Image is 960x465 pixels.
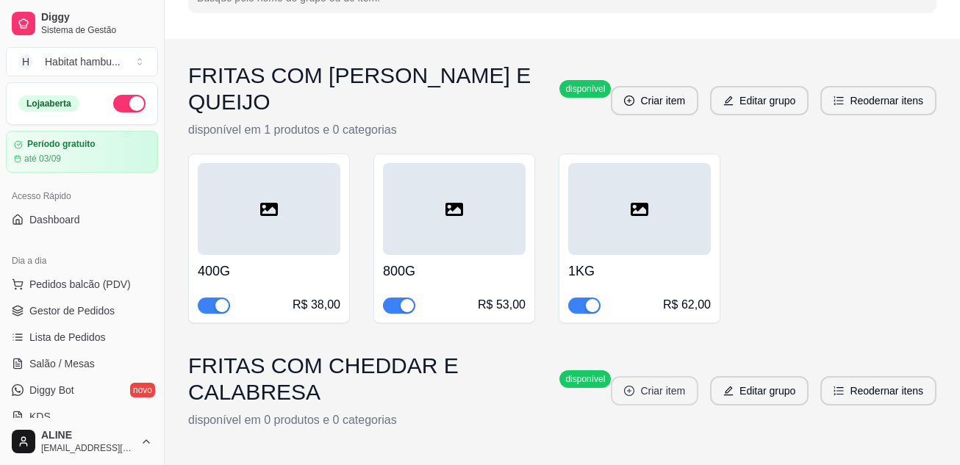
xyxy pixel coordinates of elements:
a: KDS [6,405,158,428]
span: Diggy Bot [29,383,74,397]
div: R$ 53,00 [478,296,526,314]
span: plus-circle [624,95,634,106]
h3: FRITAS COM CHEDDAR E CALABRESA [188,353,554,405]
a: Lista de Pedidos [6,325,158,349]
a: DiggySistema de Gestão [6,6,158,41]
button: ordered-listReodernar itens [820,86,936,115]
button: Pedidos balcão (PDV) [6,273,158,296]
a: Dashboard [6,208,158,231]
button: editEditar grupo [710,86,809,115]
a: Diggy Botnovo [6,378,158,402]
h4: 400G [198,261,340,281]
div: Loja aberta [18,95,79,112]
h3: FRITAS COM [PERSON_NAME] E QUEIJO [188,62,554,115]
button: Select a team [6,47,158,76]
button: ordered-listReodernar itens [820,376,936,405]
span: disponível [562,373,608,385]
div: Acesso Rápido [6,184,158,208]
span: Salão / Mesas [29,356,95,371]
span: ALINE [41,429,135,442]
div: Habitat hambu ... [45,54,121,69]
span: KDS [29,409,51,424]
button: plus-circleCriar item [611,86,698,115]
span: [EMAIL_ADDRESS][DOMAIN_NAME] [41,442,135,454]
span: ordered-list [834,95,844,106]
a: Período gratuitoaté 03/09 [6,131,158,173]
p: disponível em 0 produtos e 0 categorias [188,411,611,429]
a: Salão / Mesas [6,352,158,375]
span: Lista de Pedidos [29,330,106,345]
span: edit [723,95,734,106]
h4: 800G [383,261,526,281]
button: ALINE[EMAIL_ADDRESS][DOMAIN_NAME] [6,424,158,459]
span: edit [723,386,734,396]
span: plus-circle [624,386,634,396]
button: editEditar grupo [710,376,809,405]
h4: 1KG [568,261,711,281]
a: Gestor de Pedidos [6,299,158,322]
span: Gestor de Pedidos [29,303,115,318]
span: Dashboard [29,212,80,227]
button: Alterar Status [113,95,146,112]
div: R$ 38,00 [293,296,340,314]
span: H [18,54,33,69]
span: Diggy [41,11,152,24]
article: até 03/09 [24,153,61,165]
article: Período gratuito [27,139,96,150]
span: Sistema de Gestão [41,24,152,36]
p: disponível em 1 produtos e 0 categorias [188,121,611,139]
span: Pedidos balcão (PDV) [29,277,131,292]
div: R$ 62,00 [663,296,711,314]
span: disponível [562,83,608,95]
span: ordered-list [834,386,844,396]
button: plus-circleCriar item [611,376,698,405]
div: Dia a dia [6,249,158,273]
